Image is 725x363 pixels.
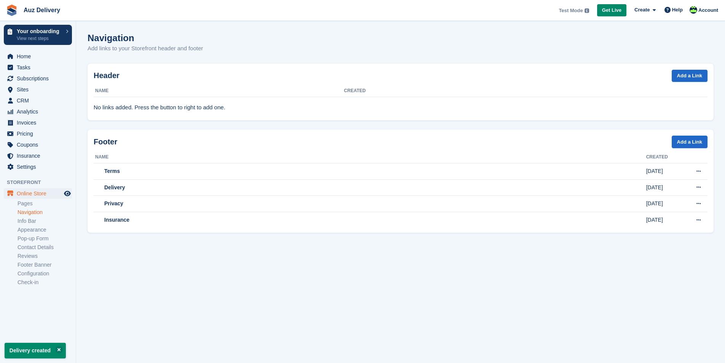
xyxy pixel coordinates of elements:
a: Add a Link [672,70,707,82]
h1: Navigation [88,33,134,43]
a: Check-in [18,279,72,286]
a: Pages [18,200,72,207]
a: menu [4,162,72,172]
th: Created [344,85,707,97]
span: Get Live [602,6,621,14]
span: Help [672,6,683,14]
span: Coupons [17,139,62,150]
a: menu [4,51,72,62]
span: Sites [17,84,62,95]
a: Info Bar [18,217,72,225]
span: Invoices [17,117,62,128]
a: menu [4,139,72,150]
a: Pop-up Form [18,235,72,242]
a: Footer Banner [18,261,72,269]
img: icon-info-grey-7440780725fd019a000dd9b08b2336e03edf1995a4989e88bcd33f0948082b44.svg [585,8,589,13]
a: Auz Delivery [21,4,63,16]
td: [DATE] [646,163,682,180]
th: Created [646,151,682,163]
a: menu [4,117,72,128]
a: menu [4,150,72,161]
a: Navigation [18,209,72,216]
td: [DATE] [646,212,682,228]
a: Reviews [18,253,72,260]
span: Pricing [17,128,62,139]
th: Name [94,151,646,163]
div: Terms [95,167,646,175]
span: Tasks [17,62,62,73]
span: Account [698,6,718,14]
td: [DATE] [646,196,682,212]
th: Name [94,85,344,97]
a: menu [4,188,72,199]
a: Contact Details [18,244,72,251]
span: Home [17,51,62,62]
span: CRM [17,95,62,106]
td: No links added. Press the button to right to add one. [94,97,707,116]
a: Your onboarding View next steps [4,25,72,45]
strong: Footer [94,138,117,146]
span: Online Store [17,188,62,199]
p: View next steps [17,35,62,42]
span: Test Mode [559,7,583,14]
a: Get Live [597,4,626,17]
a: Preview store [63,189,72,198]
p: Delivery created [5,343,66,358]
a: Add a Link [672,136,707,148]
a: menu [4,106,72,117]
td: [DATE] [646,179,682,196]
div: Insurance [95,216,646,224]
a: menu [4,62,72,73]
span: Create [634,6,650,14]
a: menu [4,84,72,95]
strong: Header [94,71,120,80]
a: menu [4,95,72,106]
span: Storefront [7,179,76,186]
a: Configuration [18,270,72,277]
p: Add links to your Storefront header and footer [88,44,203,53]
span: Analytics [17,106,62,117]
div: Delivery [95,184,646,192]
a: menu [4,73,72,84]
img: Beji Obong [690,6,697,14]
img: stora-icon-8386f47178a22dfd0bd8f6a31ec36ba5ce8667c1dd55bd0f319d3a0aa187defe.svg [6,5,18,16]
span: Settings [17,162,62,172]
a: Appearance [18,226,72,233]
span: Insurance [17,150,62,161]
a: menu [4,128,72,139]
p: Your onboarding [17,29,62,34]
span: Subscriptions [17,73,62,84]
div: Privacy [95,200,646,208]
